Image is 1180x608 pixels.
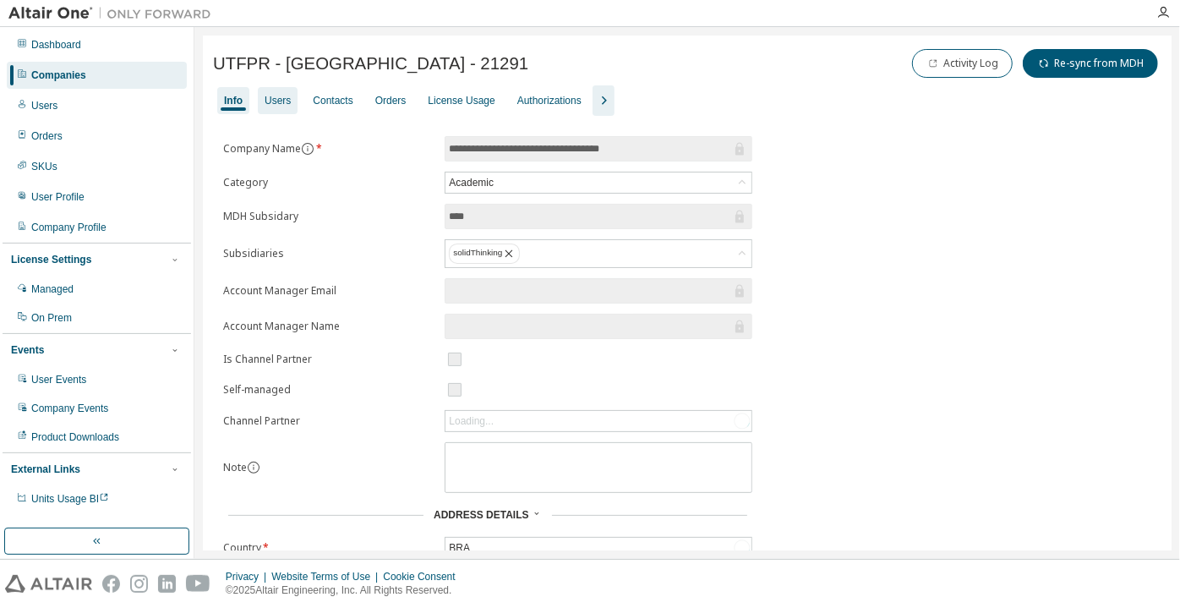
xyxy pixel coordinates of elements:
[31,282,74,296] div: Managed
[445,538,751,558] div: BRA
[517,94,582,107] div: Authorizations
[11,463,80,476] div: External Links
[223,142,434,156] label: Company Name
[223,210,434,223] label: MDH Subsidary
[1023,49,1158,78] button: Re-sync from MDH
[446,173,496,192] div: Academic
[223,176,434,189] label: Category
[271,570,383,583] div: Website Terms of Use
[31,311,72,325] div: On Prem
[223,460,247,474] label: Note
[301,142,314,156] button: information
[449,244,520,264] div: solidThinking
[265,94,291,107] div: Users
[31,493,109,505] span: Units Usage BI
[226,570,271,583] div: Privacy
[428,94,494,107] div: License Usage
[31,221,107,234] div: Company Profile
[223,353,434,366] label: Is Channel Partner
[213,54,528,74] span: UTFPR - [GEOGRAPHIC_DATA] - 21291
[223,284,434,298] label: Account Manager Email
[313,94,352,107] div: Contacts
[449,414,494,428] div: Loading...
[912,49,1013,78] button: Activity Log
[445,173,751,193] div: Academic
[31,68,86,82] div: Companies
[446,539,473,557] div: BRA
[445,240,751,267] div: solidThinking
[223,320,434,333] label: Account Manager Name
[383,570,465,583] div: Cookie Consent
[223,541,434,555] label: Country
[31,38,81,52] div: Dashboard
[31,129,63,143] div: Orders
[226,583,466,598] p: © 2025 Altair Engineering, Inc. All Rights Reserved.
[11,343,44,357] div: Events
[224,94,243,107] div: Info
[247,461,260,474] button: information
[5,575,92,593] img: altair_logo.svg
[31,373,86,386] div: User Events
[31,99,57,112] div: Users
[31,160,57,173] div: SKUs
[186,575,210,593] img: youtube.svg
[31,430,119,444] div: Product Downloads
[375,94,407,107] div: Orders
[445,411,751,431] div: Loading...
[130,575,148,593] img: instagram.svg
[434,509,528,521] span: Address Details
[158,575,176,593] img: linkedin.svg
[223,414,434,428] label: Channel Partner
[102,575,120,593] img: facebook.svg
[31,402,108,415] div: Company Events
[223,383,434,397] label: Self-managed
[8,5,220,22] img: Altair One
[11,253,91,266] div: License Settings
[223,247,434,260] label: Subsidiaries
[31,190,85,204] div: User Profile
